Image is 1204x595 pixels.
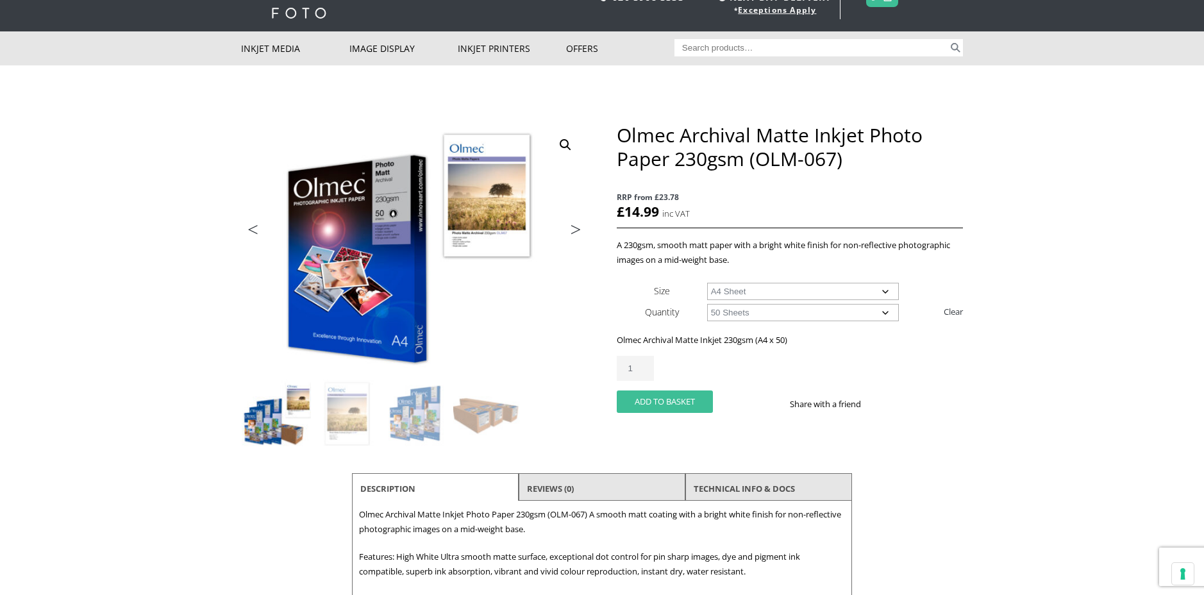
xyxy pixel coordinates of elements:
p: Olmec Archival Matte Inkjet Photo Paper 230gsm (OLM-067) A smooth matt coating with a bright whit... [359,507,845,537]
a: View full-screen image gallery [554,133,577,156]
span: £ [617,203,624,221]
img: email sharing button [907,399,917,409]
button: Add to basket [617,390,713,413]
a: Inkjet Printers [458,31,566,65]
img: Olmec Archival Matte Inkjet Photo Paper 230gsm (OLM-067) [242,380,311,449]
img: Olmec Archival Matte Inkjet Photo Paper 230gsm (OLM-067) - Image 3 [383,380,452,449]
label: Quantity [645,306,679,318]
button: Your consent preferences for tracking technologies [1172,563,1194,585]
a: Reviews (0) [527,477,574,500]
p: Features: High White Ultra smooth matte surface, exceptional dot control for pin sharp images, dy... [359,549,845,579]
img: Olmec Archival Matte Inkjet Photo Paper 230gsm (OLM-067) - Image 2 [312,380,381,449]
input: Search products… [674,39,949,56]
p: Olmec Archival Matte Inkjet 230gsm (A4 x 50) [617,333,963,348]
a: Inkjet Media [241,31,349,65]
img: Olmec Archival Matte Inkjet Photo Paper 230gsm (OLM-067) - Image 4 [453,380,523,449]
button: Search [948,39,963,56]
bdi: 14.99 [617,203,659,221]
a: Exceptions Apply [738,4,816,15]
a: Offers [566,31,674,65]
label: Size [654,285,670,297]
input: Product quantity [617,356,654,381]
img: twitter sharing button [892,399,902,409]
span: RRP from £23.78 [617,190,963,205]
p: Share with a friend [790,397,876,412]
a: Clear options [944,301,963,322]
img: facebook sharing button [876,399,887,409]
a: Description [360,477,415,500]
a: Image Display [349,31,458,65]
h1: Olmec Archival Matte Inkjet Photo Paper 230gsm (OLM-067) [617,123,963,171]
p: A 230gsm, smooth matt paper with a bright white finish for non-reflective photographic images on ... [617,238,963,267]
a: TECHNICAL INFO & DOCS [694,477,795,500]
